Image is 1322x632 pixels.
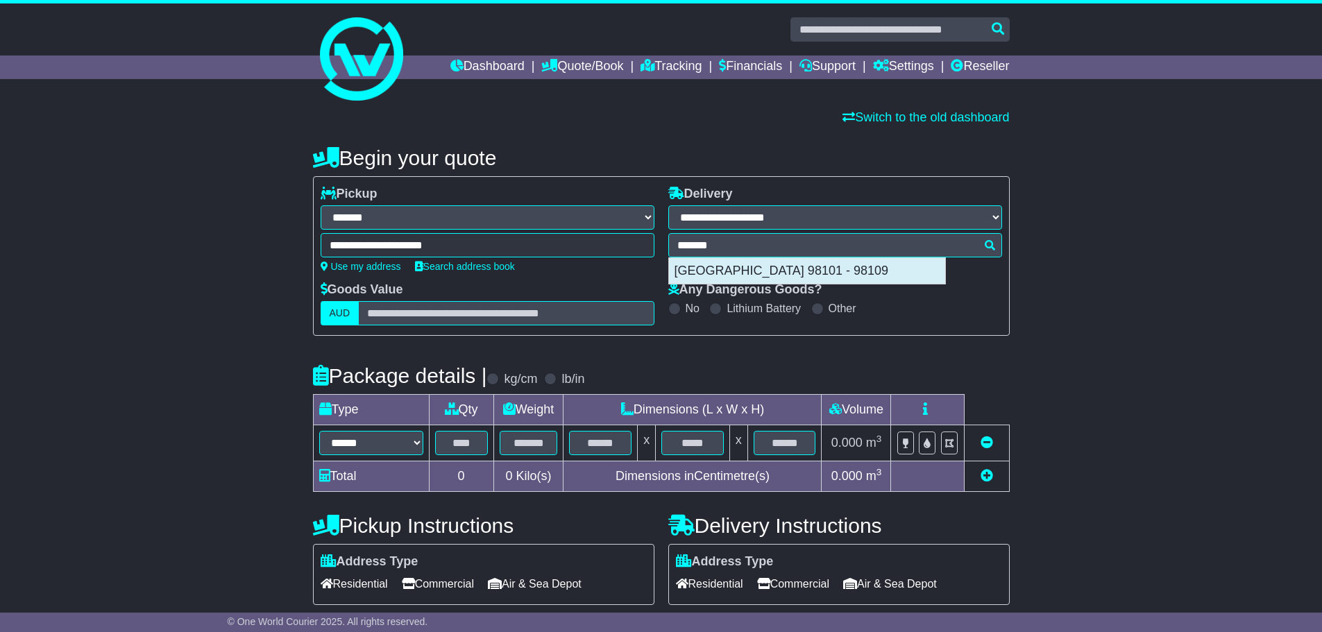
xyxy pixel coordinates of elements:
h4: Delivery Instructions [668,514,1010,537]
label: No [686,302,700,315]
span: Air & Sea Depot [843,573,937,595]
div: [GEOGRAPHIC_DATA] 98101 - 98109 [669,258,945,284]
sup: 3 [876,467,882,477]
span: 0 [505,469,512,483]
label: Any Dangerous Goods? [668,282,822,298]
span: 0.000 [831,436,863,450]
span: Residential [676,573,743,595]
label: lb/in [561,372,584,387]
a: Switch to the old dashboard [842,110,1009,124]
label: AUD [321,301,359,325]
label: Goods Value [321,282,403,298]
a: Quote/Book [541,55,623,79]
label: Address Type [676,554,774,570]
a: Support [799,55,856,79]
td: x [729,425,747,461]
td: Type [313,395,429,425]
td: Kilo(s) [493,461,563,492]
h4: Begin your quote [313,146,1010,169]
td: Dimensions (L x W x H) [563,395,822,425]
h4: Pickup Instructions [313,514,654,537]
typeahead: Please provide city [668,233,1002,257]
span: 0.000 [831,469,863,483]
span: © One World Courier 2025. All rights reserved. [228,616,428,627]
label: kg/cm [504,372,537,387]
a: Dashboard [450,55,525,79]
a: Add new item [981,469,993,483]
label: Delivery [668,187,733,202]
td: Total [313,461,429,492]
label: Other [829,302,856,315]
td: Qty [429,395,493,425]
td: 0 [429,461,493,492]
label: Address Type [321,554,418,570]
label: Pickup [321,187,378,202]
td: Weight [493,395,563,425]
td: Dimensions in Centimetre(s) [563,461,822,492]
a: Remove this item [981,436,993,450]
h4: Package details | [313,364,487,387]
a: Financials [719,55,782,79]
span: Commercial [402,573,474,595]
a: Use my address [321,261,401,272]
label: Lithium Battery [727,302,801,315]
a: Search address book [415,261,515,272]
td: Volume [822,395,891,425]
span: Residential [321,573,388,595]
a: Reseller [951,55,1009,79]
span: m [866,469,882,483]
a: Settings [873,55,934,79]
sup: 3 [876,434,882,444]
span: Air & Sea Depot [488,573,582,595]
span: Commercial [757,573,829,595]
td: x [638,425,656,461]
a: Tracking [641,55,702,79]
span: m [866,436,882,450]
